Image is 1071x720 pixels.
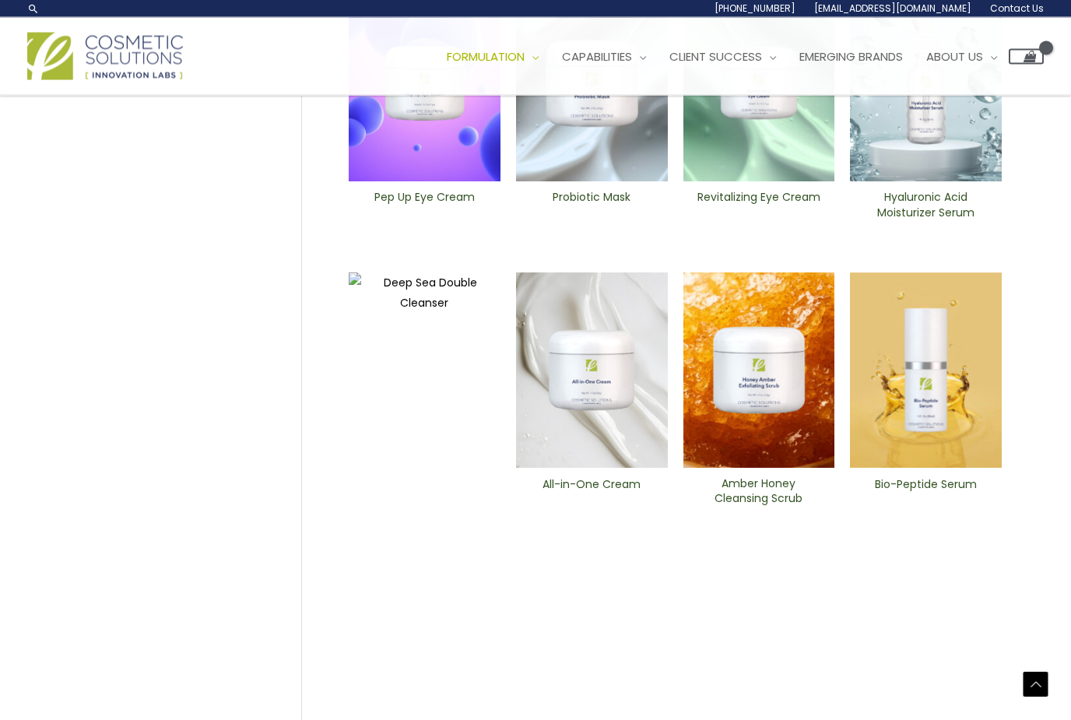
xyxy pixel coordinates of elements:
span: Formulation [447,48,525,65]
h2: Hyaluronic Acid Moisturizer Serum [863,191,988,220]
span: [EMAIL_ADDRESS][DOMAIN_NAME] [814,2,971,15]
span: Capabilities [562,48,632,65]
a: View Shopping Cart, empty [1009,49,1044,65]
h2: Bio-Peptide ​Serum [863,478,988,508]
h2: Pep Up Eye Cream [362,191,487,220]
a: Emerging Brands [788,33,915,80]
span: Emerging Brands [799,48,903,65]
a: Amber Honey Cleansing Scrub [696,477,821,512]
a: Formulation [435,33,550,80]
a: Revitalizing ​Eye Cream [696,191,821,226]
h2: Revitalizing ​Eye Cream [696,191,821,220]
a: Hyaluronic Acid Moisturizer Serum [863,191,988,226]
span: About Us [926,48,983,65]
img: Cosmetic Solutions Logo [27,33,183,80]
img: All In One Cream [516,273,668,469]
span: Contact Us [990,2,1044,15]
a: Client Success [658,33,788,80]
a: Search icon link [27,2,40,15]
nav: Site Navigation [423,33,1044,80]
a: Capabilities [550,33,658,80]
img: Bio-Peptide ​Serum [850,273,1002,469]
a: Pep Up Eye Cream [362,191,487,226]
img: Amber Honey Cleansing Scrub [683,273,835,469]
h2: Amber Honey Cleansing Scrub [696,477,821,507]
span: [PHONE_NUMBER] [715,2,795,15]
span: Client Success [669,48,762,65]
a: All-in-One ​Cream [529,478,655,513]
a: Bio-Peptide ​Serum [863,478,988,513]
h2: Probiotic Mask [529,191,655,220]
h2: All-in-One ​Cream [529,478,655,508]
a: About Us [915,33,1009,80]
a: Probiotic Mask [529,191,655,226]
